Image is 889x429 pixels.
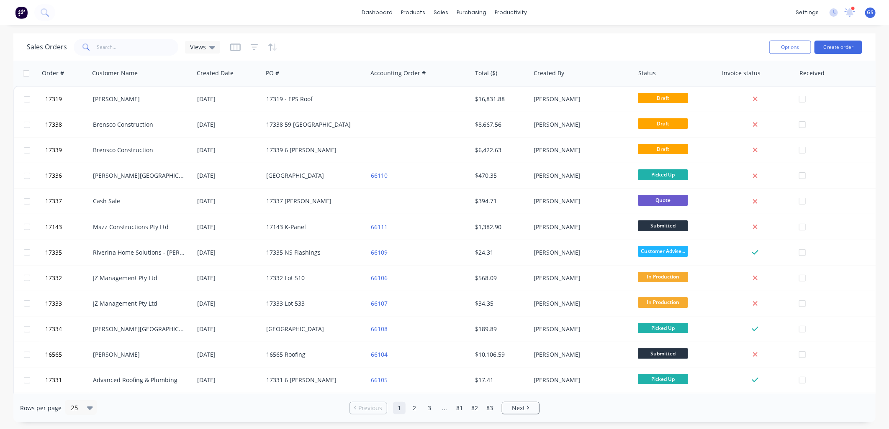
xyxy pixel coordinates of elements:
[638,374,688,384] span: Picked Up
[638,93,688,103] span: Draft
[475,69,497,77] div: Total ($)
[45,120,62,129] span: 17338
[45,197,62,205] span: 17337
[371,248,388,256] a: 66109
[512,404,525,412] span: Next
[45,274,62,282] span: 17332
[43,317,93,342] button: 17334
[371,325,388,333] a: 66108
[266,171,359,180] div: [GEOGRAPHIC_DATA]
[45,95,62,103] span: 17319
[475,146,524,154] div: $6,422.63
[491,6,532,19] div: productivity
[475,171,524,180] div: $470.35
[197,325,260,333] div: [DATE]
[359,404,383,412] span: Previous
[43,291,93,316] button: 17333
[867,9,874,16] span: GS
[93,146,186,154] div: Brensco Construction
[371,376,388,384] a: 66105
[502,404,539,412] a: Next page
[93,299,186,308] div: JZ Management Pty Ltd
[475,95,524,103] div: $16,831.88
[468,402,481,414] a: Page 82
[534,350,627,359] div: [PERSON_NAME]
[43,342,93,367] button: 16565
[43,368,93,393] button: 17331
[15,6,28,19] img: Factory
[722,69,761,77] div: Invoice status
[371,223,388,231] a: 66111
[638,272,688,282] span: In Production
[197,146,260,154] div: [DATE]
[266,69,279,77] div: PO #
[197,299,260,308] div: [DATE]
[20,404,62,412] span: Rows per page
[197,120,260,129] div: [DATE]
[534,146,627,154] div: [PERSON_NAME]
[475,299,524,308] div: $34.35
[350,404,387,412] a: Previous page
[266,223,359,231] div: 17143 K-Panel
[197,248,260,257] div: [DATE]
[370,69,426,77] div: Accounting Order #
[638,323,688,333] span: Picked Up
[93,197,186,205] div: Cash Sale
[43,112,93,137] button: 17338
[266,376,359,384] div: 17331 6 [PERSON_NAME]
[534,248,627,257] div: [PERSON_NAME]
[638,195,688,205] span: Quote
[393,402,406,414] a: Page 1 is your current page
[93,350,186,359] div: [PERSON_NAME]
[266,325,359,333] div: [GEOGRAPHIC_DATA]
[266,299,359,308] div: 17333 Lot 533
[266,350,359,359] div: 16565 Roofing
[475,376,524,384] div: $17.41
[638,220,688,231] span: Submitted
[423,402,436,414] a: Page 3
[534,299,627,308] div: [PERSON_NAME]
[197,350,260,359] div: [DATE]
[93,248,186,257] div: Riverina Home Solutions - [PERSON_NAME]
[358,6,397,19] a: dashboard
[534,69,564,77] div: Created By
[475,248,524,257] div: $24.31
[27,43,67,51] h1: Sales Orders
[45,248,62,257] span: 17335
[371,299,388,307] a: 66107
[197,197,260,205] div: [DATE]
[43,87,93,112] button: 17319
[371,171,388,179] a: 66110
[43,163,93,188] button: 17336
[93,376,186,384] div: Advanced Roofing & Plumbing
[475,325,524,333] div: $189.89
[475,223,524,231] div: $1,382.90
[197,69,234,77] div: Created Date
[534,376,627,384] div: [PERSON_NAME]
[45,299,62,308] span: 17333
[197,274,260,282] div: [DATE]
[42,69,64,77] div: Order #
[45,376,62,384] span: 17331
[534,120,627,129] div: [PERSON_NAME]
[430,6,453,19] div: sales
[638,69,656,77] div: Status
[93,120,186,129] div: Brensco Construction
[266,274,359,282] div: 17332 Lot 510
[43,214,93,240] button: 17143
[45,146,62,154] span: 17339
[638,297,688,308] span: In Production
[197,171,260,180] div: [DATE]
[346,402,543,414] ul: Pagination
[93,325,186,333] div: [PERSON_NAME][GEOGRAPHIC_DATA]
[93,95,186,103] div: [PERSON_NAME]
[45,325,62,333] span: 17334
[534,325,627,333] div: [PERSON_NAME]
[190,43,206,51] span: Views
[475,274,524,282] div: $568.09
[43,240,93,265] button: 17335
[638,169,688,180] span: Picked Up
[197,376,260,384] div: [DATE]
[266,120,359,129] div: 17338 59 [GEOGRAPHIC_DATA]
[534,197,627,205] div: [PERSON_NAME]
